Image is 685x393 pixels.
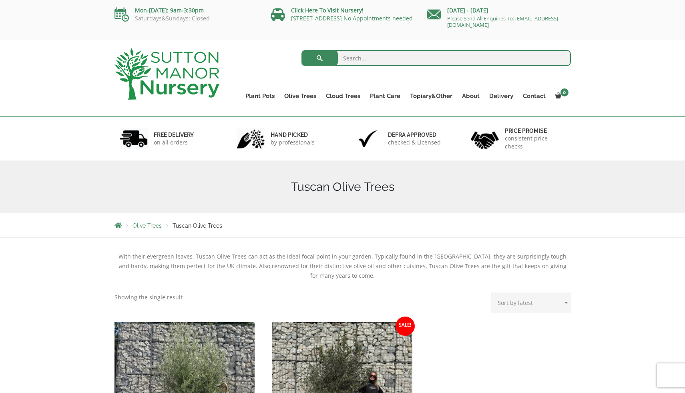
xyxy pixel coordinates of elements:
[447,15,558,28] a: Please Send All Enquiries To: [EMAIL_ADDRESS][DOMAIN_NAME]
[271,131,315,138] h6: hand picked
[301,50,571,66] input: Search...
[115,293,183,302] p: Showing the single result
[388,138,441,146] p: checked & Licensed
[115,252,571,281] div: With their evergreen leaves, Tuscan Olive Trees can act as the ideal focal point in your garden. ...
[241,90,279,102] a: Plant Pots
[133,223,162,229] a: Olive Trees
[354,128,382,149] img: 3.jpg
[365,90,405,102] a: Plant Care
[491,293,571,313] select: Shop order
[154,138,194,146] p: on all orders
[115,180,571,194] h1: Tuscan Olive Trees
[115,222,571,229] nav: Breadcrumbs
[405,90,457,102] a: Topiary&Other
[120,128,148,149] img: 1.jpg
[505,127,566,134] h6: Price promise
[291,14,413,22] a: [STREET_ADDRESS] No Appointments needed
[237,128,265,149] img: 2.jpg
[560,88,568,96] span: 0
[550,90,571,102] a: 0
[115,6,259,15] p: Mon-[DATE]: 9am-3:30pm
[115,15,259,22] p: Saturdays&Sundays: Closed
[321,90,365,102] a: Cloud Trees
[279,90,321,102] a: Olive Trees
[518,90,550,102] a: Contact
[457,90,484,102] a: About
[484,90,518,102] a: Delivery
[154,131,194,138] h6: FREE DELIVERY
[115,48,219,100] img: logo
[173,223,222,229] span: Tuscan Olive Trees
[271,138,315,146] p: by professionals
[427,6,571,15] p: [DATE] - [DATE]
[471,126,499,151] img: 4.jpg
[388,131,441,138] h6: Defra approved
[291,6,364,14] a: Click Here To Visit Nursery!
[505,134,566,150] p: consistent price checks
[396,317,415,336] span: Sale!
